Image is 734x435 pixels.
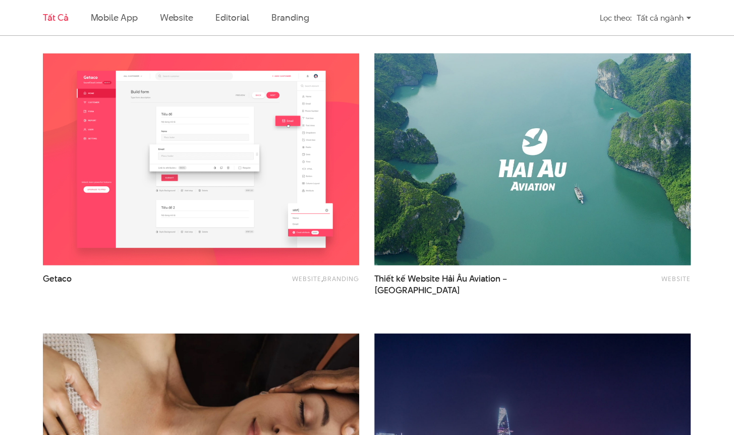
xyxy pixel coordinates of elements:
a: Branding [271,11,309,24]
a: Tất cả [43,11,68,24]
div: Lọc theo: [600,9,632,27]
a: Branding [323,274,359,283]
a: Website [661,274,691,283]
a: Editorial [215,11,249,24]
a: Getaco [43,273,217,296]
img: Getaco [43,53,359,265]
a: Mobile app [90,11,137,24]
a: Website [292,274,321,283]
div: , [233,273,359,291]
span: Getaco [43,273,72,285]
a: Website [160,11,193,24]
img: Thiết kế Website Hải Âu Aviation – Chuyến bay của tâm huyết và sự sáng tạo [359,43,707,276]
div: Tất cả ngành [637,9,691,27]
a: Thiết kế Website Hải Âu Aviation – [GEOGRAPHIC_DATA] [374,273,548,296]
